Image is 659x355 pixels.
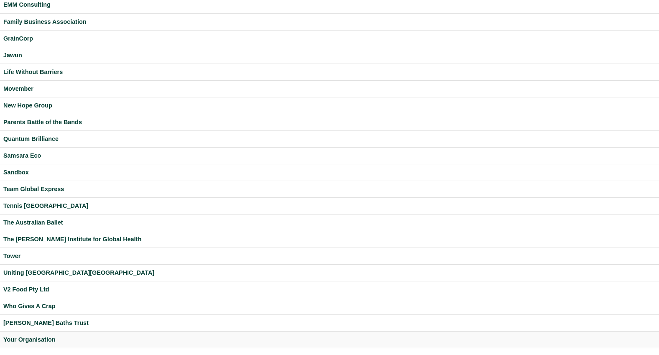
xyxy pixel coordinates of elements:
a: Family Business Association [3,17,656,27]
a: Tennis [GEOGRAPHIC_DATA] [3,201,656,211]
a: Quantum Brilliance [3,134,656,144]
a: Your Organisation [3,335,656,345]
a: Sandbox [3,168,656,177]
a: Team Global Express [3,184,656,194]
a: GrainCorp [3,34,656,43]
a: Uniting [GEOGRAPHIC_DATA][GEOGRAPHIC_DATA] [3,268,656,278]
a: The Australian Ballet [3,218,656,227]
a: Life Without Barriers [3,67,656,77]
a: New Hope Group [3,101,656,110]
a: Parents Battle of the Bands [3,117,656,127]
a: V2 Food Pty Ltd [3,285,656,294]
a: Tower [3,251,656,261]
a: Who Gives A Crap [3,301,656,311]
a: Movember [3,84,656,94]
a: Samsara Eco [3,151,656,161]
a: [PERSON_NAME] Baths Trust [3,318,656,328]
a: The [PERSON_NAME] Institute for Global Health [3,235,656,244]
a: Jawun [3,51,656,60]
